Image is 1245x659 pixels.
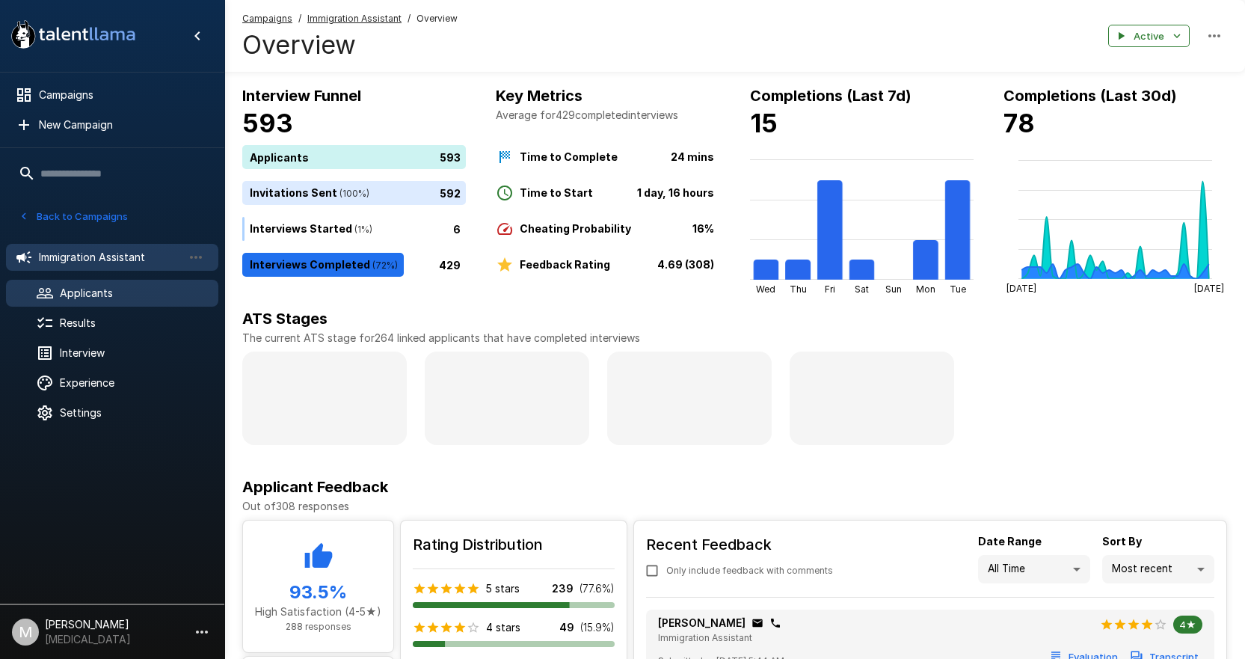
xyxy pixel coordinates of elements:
[580,620,615,635] p: ( 15.9 %)
[646,533,845,557] h6: Recent Feedback
[949,283,965,295] tspan: Tue
[440,149,461,165] p: 593
[242,478,388,496] b: Applicant Feedback
[1102,555,1214,583] div: Most recent
[416,11,458,26] span: Overview
[242,499,1227,514] p: Out of 308 responses
[255,580,381,604] h5: 93.5 %
[520,186,593,199] b: Time to Start
[255,604,381,619] p: High Satisfaction (4-5★)
[750,87,912,105] b: Completions (Last 7d)
[1003,108,1035,138] b: 78
[751,617,763,629] div: Click to copy
[242,108,293,138] b: 593
[666,563,833,578] span: Only include feedback with comments
[580,581,615,596] p: ( 77.6 %)
[307,13,402,24] u: Immigration Assistant
[413,533,615,557] h6: Rating Distribution
[286,621,351,632] span: 288 responses
[1006,283,1036,294] tspan: [DATE]
[769,617,781,629] div: Click to copy
[242,13,292,24] u: Campaigns
[552,581,574,596] p: 239
[408,11,411,26] span: /
[658,616,746,631] p: [PERSON_NAME]
[855,283,869,295] tspan: Sat
[520,150,618,163] b: Time to Complete
[496,108,719,123] p: Average for 429 completed interviews
[671,150,714,163] b: 24 mins
[242,331,1227,346] p: The current ATS stage for 264 linked applicants that have completed interviews
[637,186,714,199] b: 1 day, 16 hours
[1102,535,1142,548] b: Sort By
[978,535,1042,548] b: Date Range
[824,283,834,295] tspan: Fri
[657,258,714,271] b: 4.69 (308)
[789,283,806,295] tspan: Thu
[756,283,775,295] tspan: Wed
[242,310,328,328] b: ATS Stages
[486,620,520,635] p: 4 stars
[242,87,361,105] b: Interview Funnel
[440,185,461,200] p: 592
[978,555,1090,583] div: All Time
[750,108,778,138] b: 15
[486,581,520,596] p: 5 stars
[1173,619,1202,631] span: 4★
[453,221,461,236] p: 6
[298,11,301,26] span: /
[658,632,752,643] span: Immigration Assistant
[1108,25,1190,48] button: Active
[559,620,574,635] p: 49
[1003,87,1177,105] b: Completions (Last 30d)
[692,222,714,235] b: 16%
[885,283,902,295] tspan: Sun
[520,258,610,271] b: Feedback Rating
[496,87,582,105] b: Key Metrics
[439,257,461,272] p: 429
[1194,283,1224,294] tspan: [DATE]
[520,222,631,235] b: Cheating Probability
[916,283,935,295] tspan: Mon
[242,29,458,61] h4: Overview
